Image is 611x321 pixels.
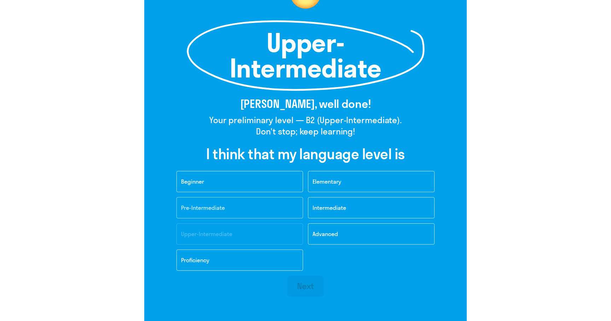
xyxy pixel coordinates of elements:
[313,178,341,185] span: Elementary
[224,30,387,81] h1: Upper-Intermediate
[209,126,402,137] h4: Don't stop; keep learning!
[206,145,405,162] h2: I think that my language level is
[176,171,303,192] button: Beginner
[209,97,402,111] h3: [PERSON_NAME], well done!
[308,223,435,245] button: Advanced
[176,197,303,218] button: Pre-Intermediate
[209,114,402,126] h4: Your preliminary level — B2 (Upper-Intermediate).
[308,171,435,192] button: Elementary
[308,197,435,218] button: Intermediate
[176,250,303,271] button: Proficiency
[181,257,209,264] span: Proficiency
[287,276,324,297] button: Next
[313,230,338,237] span: Advanced
[181,204,225,211] span: Pre-Intermediate
[313,204,346,211] span: Intermediate
[297,280,314,292] div: Next
[181,178,204,185] span: Beginner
